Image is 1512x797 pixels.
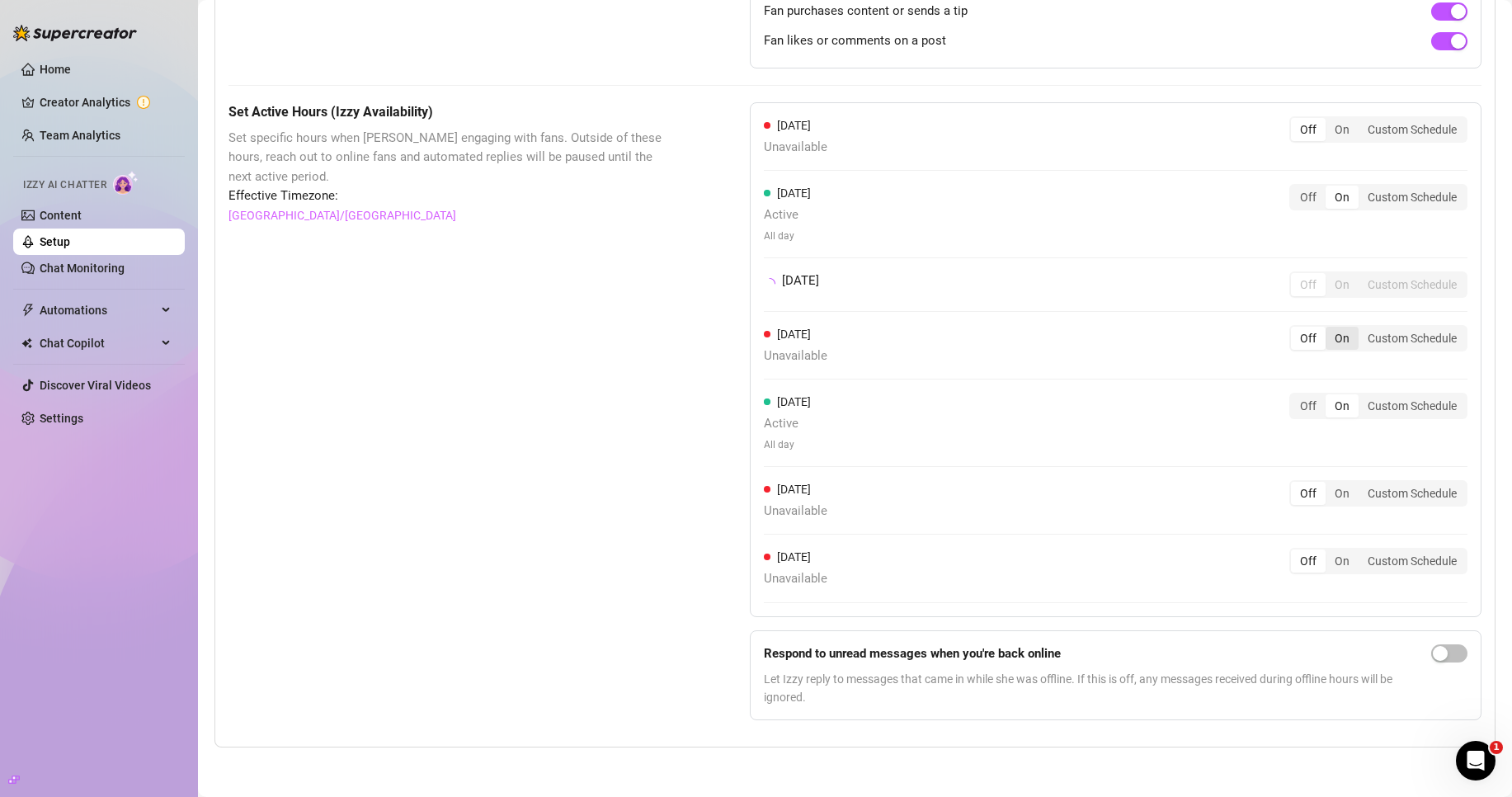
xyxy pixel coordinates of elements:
[764,347,827,366] span: Unavailable
[40,235,70,248] a: Setup
[1359,186,1466,209] div: Custom Schedule
[1490,741,1503,754] span: 1
[764,2,968,21] span: Fan purchases content or sends a tip
[1359,394,1466,417] div: Custom Schedule
[40,262,125,275] a: Chat Monitoring
[1291,549,1326,573] div: Off
[21,304,35,317] span: thunderbolt
[40,63,71,76] a: Home
[1326,549,1359,573] div: On
[1289,116,1467,143] div: segmented control
[777,395,811,408] span: [DATE]
[228,186,667,206] span: Effective Timezone:
[1326,273,1359,296] div: On
[782,271,819,291] span: [DATE]
[1289,480,1467,507] div: segmented control
[1291,273,1326,296] div: Off
[8,774,20,785] span: build
[764,414,811,434] span: Active
[764,646,1061,661] strong: Respond to unread messages when you're back online
[1326,118,1359,141] div: On
[777,328,811,341] span: [DATE]
[1291,327,1326,350] div: Off
[113,171,139,195] img: AI Chatter
[1289,325,1467,351] div: segmented control
[1289,271,1467,298] div: segmented control
[40,209,82,222] a: Content
[764,278,775,290] span: loading
[1291,394,1326,417] div: Off
[13,25,137,41] img: logo-BBDzfeDw.svg
[21,337,32,349] img: Chat Copilot
[764,670,1425,706] span: Let Izzy reply to messages that came in while she was offline. If this is off, any messages recei...
[1291,482,1326,505] div: Off
[40,297,157,323] span: Automations
[1456,741,1496,780] iframe: Intercom live chat
[228,206,456,224] a: [GEOGRAPHIC_DATA]/[GEOGRAPHIC_DATA]
[777,550,811,564] span: [DATE]
[764,31,946,51] span: Fan likes or comments on a post
[1326,186,1359,209] div: On
[40,330,157,356] span: Chat Copilot
[777,119,811,132] span: [DATE]
[1289,548,1467,574] div: segmented control
[1359,482,1466,505] div: Custom Schedule
[777,483,811,496] span: [DATE]
[1359,327,1466,350] div: Custom Schedule
[40,412,83,425] a: Settings
[1359,118,1466,141] div: Custom Schedule
[764,502,827,521] span: Unavailable
[1291,118,1326,141] div: Off
[777,186,811,200] span: [DATE]
[1326,327,1359,350] div: On
[764,138,827,158] span: Unavailable
[228,129,667,187] span: Set specific hours when [PERSON_NAME] engaging with fans. Outside of these hours, reach out to on...
[764,437,811,453] span: All day
[40,129,120,142] a: Team Analytics
[1359,549,1466,573] div: Custom Schedule
[1291,186,1326,209] div: Off
[40,89,172,116] a: Creator Analytics exclamation-circle
[1289,184,1467,210] div: segmented control
[764,205,811,225] span: Active
[1326,482,1359,505] div: On
[23,177,106,193] span: Izzy AI Chatter
[764,569,827,589] span: Unavailable
[1326,394,1359,417] div: On
[40,379,151,392] a: Discover Viral Videos
[764,229,811,244] span: All day
[228,102,667,122] h5: Set Active Hours (Izzy Availability)
[1289,393,1467,419] div: segmented control
[1359,273,1466,296] div: Custom Schedule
